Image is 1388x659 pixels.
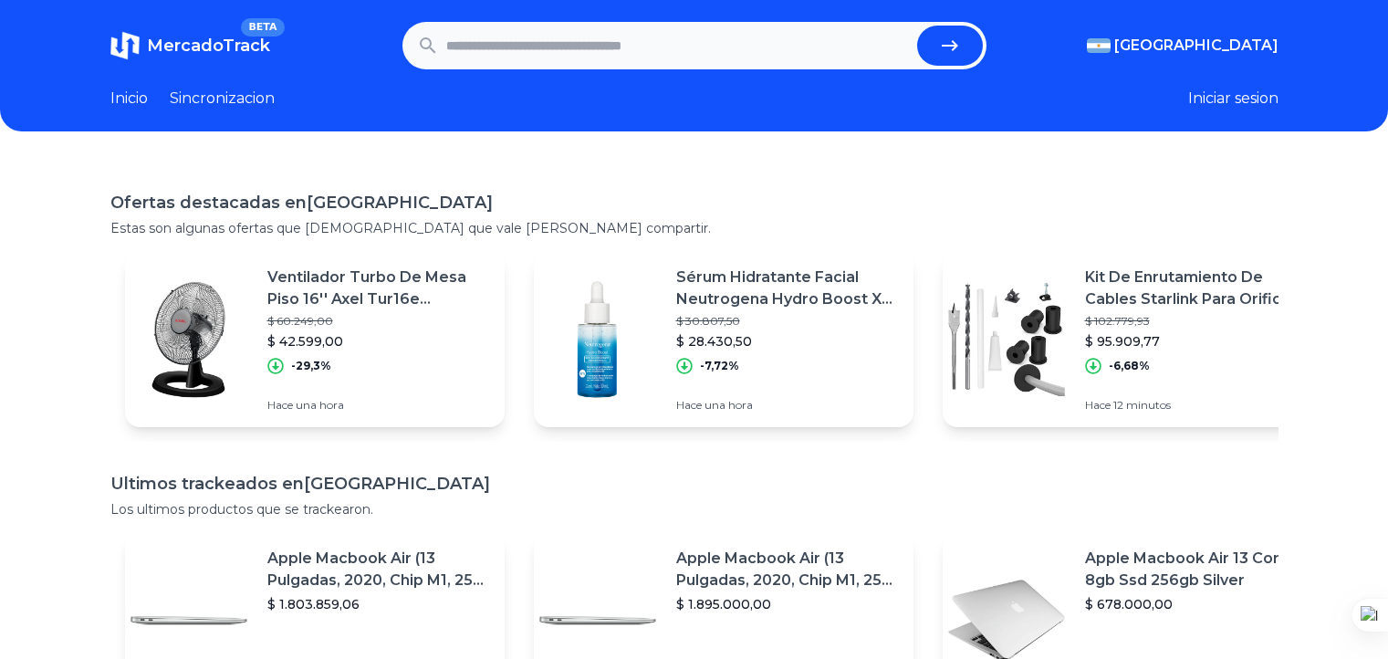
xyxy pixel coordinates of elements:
p: $ 30.807,50 [676,314,899,329]
a: Featured imageKit De Enrutamiento De Cables Starlink Para Orificio [PERSON_NAME]$ 102.779,93$ 95.... [943,252,1322,427]
p: $ 102.779,93 [1085,314,1308,329]
p: $ 60.249,00 [267,314,490,329]
img: Featured image [534,276,662,403]
p: Hace 12 minutos [1085,398,1308,413]
p: Hace una hora [267,398,490,413]
p: $ 1.895.000,00 [676,595,899,613]
a: Sincronizacion [170,88,275,110]
h1: Ultimos trackeados en [GEOGRAPHIC_DATA] [110,471,1278,497]
p: $ 42.599,00 [267,332,490,350]
img: MercadoTrack [110,31,140,60]
img: Argentina [1087,38,1111,53]
p: -7,72% [700,359,739,373]
p: Hace una hora [676,398,899,413]
p: Kit De Enrutamiento De Cables Starlink Para Orificio [PERSON_NAME] [1085,267,1308,310]
img: Featured image [943,276,1070,403]
p: $ 1.803.859,06 [267,595,490,613]
img: Featured image [125,276,253,403]
p: $ 678.000,00 [1085,595,1308,613]
h1: Ofertas destacadas en [GEOGRAPHIC_DATA] [110,190,1278,215]
p: Apple Macbook Air (13 Pulgadas, 2020, Chip M1, 256 Gb De Ssd, 8 Gb De Ram) - Plata [676,548,899,591]
a: Featured imageVentilador Turbo De Mesa Piso 16'' Axel Tur16e Oscilante$ 60.249,00$ 42.599,00-29,3... [125,252,505,427]
p: Sérum Hidratante Facial Neutrogena Hydro Boost X 30 Ml [676,267,899,310]
p: Apple Macbook Air (13 Pulgadas, 2020, Chip M1, 256 Gb De Ssd, 8 Gb De Ram) - Plata [267,548,490,591]
span: [GEOGRAPHIC_DATA] [1114,35,1278,57]
p: $ 95.909,77 [1085,332,1308,350]
p: Apple Macbook Air 13 Core I5 8gb Ssd 256gb Silver [1085,548,1308,591]
a: Featured imageSérum Hidratante Facial Neutrogena Hydro Boost X 30 Ml$ 30.807,50$ 28.430,50-7,72%H... [534,252,913,427]
p: -29,3% [291,359,331,373]
p: Estas son algunas ofertas que [DEMOGRAPHIC_DATA] que vale [PERSON_NAME] compartir. [110,219,1278,237]
p: Ventilador Turbo De Mesa Piso 16'' Axel Tur16e Oscilante [267,267,490,310]
a: MercadoTrackBETA [110,31,270,60]
span: MercadoTrack [147,36,270,56]
span: BETA [241,18,284,37]
button: Iniciar sesion [1188,88,1278,110]
p: Los ultimos productos que se trackearon. [110,500,1278,518]
button: [GEOGRAPHIC_DATA] [1087,35,1278,57]
a: Inicio [110,88,148,110]
p: -6,68% [1109,359,1150,373]
p: $ 28.430,50 [676,332,899,350]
